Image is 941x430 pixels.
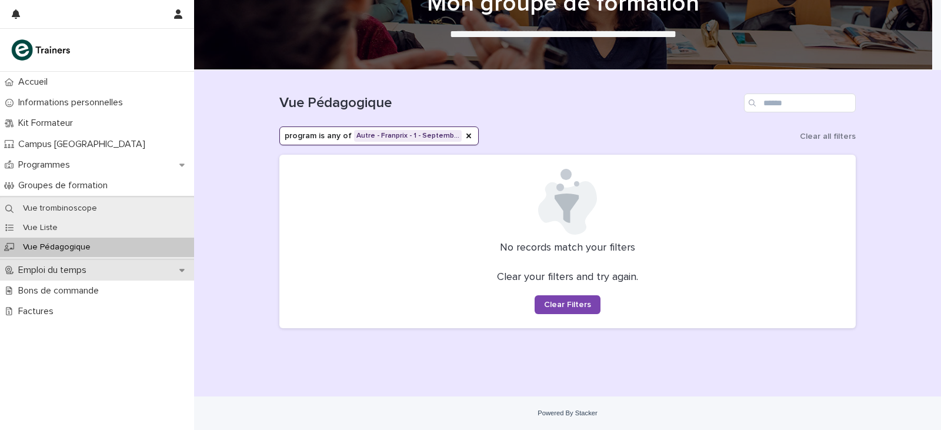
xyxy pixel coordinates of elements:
p: Informations personnelles [14,97,132,108]
p: Bons de commande [14,285,108,296]
input: Search [744,94,856,112]
p: Programmes [14,159,79,171]
button: program [279,126,479,145]
span: Clear all filters [800,132,856,141]
span: Clear Filters [544,301,591,309]
p: Accueil [14,76,57,88]
p: Kit Formateur [14,118,82,129]
p: Groupes de formation [14,180,117,191]
p: No records match your filters [293,242,842,255]
h1: Vue Pédagogique [279,95,739,112]
p: Factures [14,306,63,317]
p: Campus [GEOGRAPHIC_DATA] [14,139,155,150]
p: Emploi du temps [14,265,96,276]
button: Clear Filters [535,295,600,314]
p: Vue Pédagogique [14,242,100,252]
p: Vue trombinoscope [14,204,106,214]
p: Vue Liste [14,223,67,233]
img: K0CqGN7SDeD6s4JG8KQk [9,38,74,62]
p: Clear your filters and try again. [497,271,638,284]
button: Clear all filters [795,128,856,145]
a: Powered By Stacker [538,409,597,416]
